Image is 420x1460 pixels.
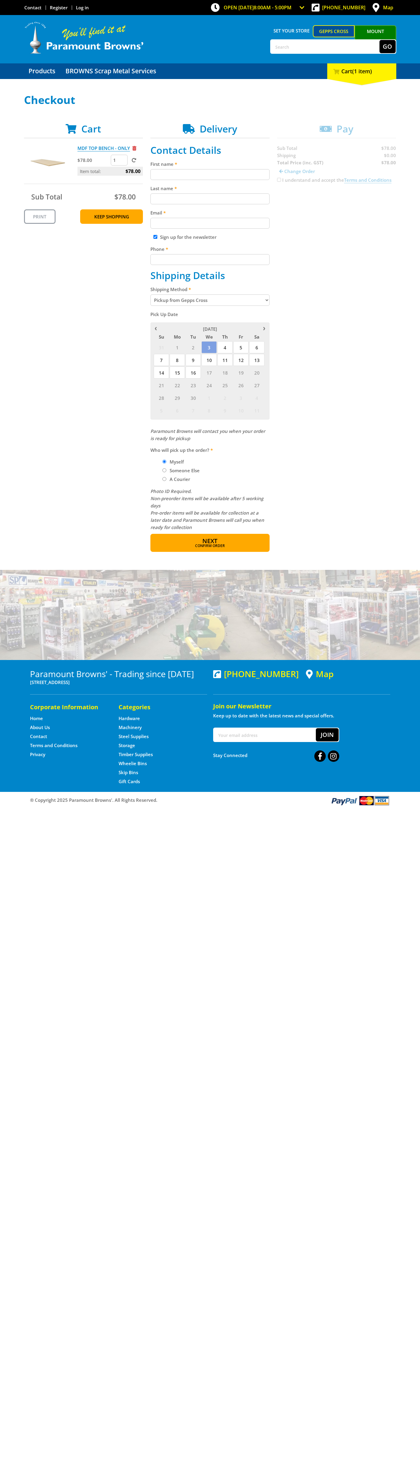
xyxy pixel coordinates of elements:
[24,795,396,806] div: ® Copyright 2025 Paramount Browns'. All Rights Reserved.
[186,367,201,379] span: 16
[170,392,185,404] span: 29
[233,333,249,341] span: Fr
[119,703,195,711] h5: Categories
[150,169,270,180] input: Please enter your first name.
[200,122,237,135] span: Delivery
[233,404,249,416] span: 10
[150,209,270,216] label: Email
[30,679,207,686] p: [STREET_ADDRESS]
[132,145,136,151] a: Remove from cart
[217,341,233,353] span: 4
[327,63,396,79] div: Cart
[203,326,217,332] span: [DATE]
[249,379,264,391] span: 27
[119,760,147,767] a: Go to the Wheelie Bins page
[186,354,201,366] span: 9
[154,404,169,416] span: 5
[24,209,56,224] a: Print
[170,404,185,416] span: 6
[119,733,149,740] a: Go to the Steel Supplies page
[233,392,249,404] span: 3
[154,367,169,379] span: 14
[30,733,47,740] a: Go to the Contact page
[30,742,77,749] a: Go to the Terms and Conditions page
[217,392,233,404] span: 2
[150,428,265,441] em: Paramount Browns will contact you when your order is ready for pickup
[201,379,217,391] span: 24
[150,294,270,306] select: Please select a shipping method.
[224,4,292,11] span: OPEN [DATE]
[77,167,143,176] p: Item total:
[186,392,201,404] span: 30
[271,40,379,53] input: Search
[233,341,249,353] span: 5
[163,544,257,548] span: Confirm order
[24,63,60,79] a: Go to the Products page
[24,5,41,11] a: Go to the Contact page
[170,354,185,366] span: 8
[201,354,217,366] span: 10
[249,367,264,379] span: 20
[168,474,192,484] label: A Courier
[30,144,66,181] img: MDF TOP BENCH - ONLY
[316,728,339,741] button: Join
[270,25,313,36] span: Set your store
[24,21,144,54] img: Paramount Browns'
[170,367,185,379] span: 15
[154,333,169,341] span: Su
[150,193,270,204] input: Please enter your last name.
[213,712,390,719] p: Keep up to date with the latest news and special offers.
[125,167,141,176] span: $78.00
[249,404,264,416] span: 11
[217,367,233,379] span: 18
[30,751,45,758] a: Go to the Privacy page
[168,465,202,476] label: Someone Else
[201,392,217,404] span: 1
[160,234,216,240] label: Sign up for the newsletter
[214,728,316,741] input: Your email address
[30,669,207,679] h3: Paramount Browns' - Trading since [DATE]
[186,379,201,391] span: 23
[150,160,270,168] label: First name
[31,192,62,202] span: Sub Total
[168,457,186,467] label: Myself
[186,333,201,341] span: Tu
[150,286,270,293] label: Shipping Method
[30,715,43,722] a: Go to the Home page
[119,778,140,785] a: Go to the Gift Cards page
[154,392,169,404] span: 28
[306,669,334,679] a: View a map of Gepps Cross location
[352,68,372,75] span: (1 item)
[30,724,50,731] a: Go to the About Us page
[379,40,396,53] button: Go
[77,145,130,151] a: MDF TOP BENCH - ONLY
[50,5,68,11] a: Go to the registration page
[154,354,169,366] span: 7
[213,702,390,710] h5: Join our Newsletter
[201,341,217,353] span: 3
[201,367,217,379] span: 17
[154,379,169,391] span: 21
[355,25,396,48] a: Mount [PERSON_NAME]
[217,333,233,341] span: Th
[77,157,110,164] p: $78.00
[186,404,201,416] span: 7
[330,795,390,806] img: PayPal, Mastercard, Visa accepted
[254,4,292,11] span: 8:00am - 5:00pm
[119,715,140,722] a: Go to the Hardware page
[150,446,270,454] label: Who will pick up the order?
[249,354,264,366] span: 13
[150,254,270,265] input: Please enter your telephone number.
[150,488,264,530] em: Photo ID Required. Non-preorder items will be available after 5 working days Pre-order items will...
[150,144,270,156] h2: Contact Details
[30,703,107,711] h5: Corporate Information
[162,460,166,464] input: Please select who will pick up the order.
[233,367,249,379] span: 19
[150,218,270,229] input: Please enter your email address.
[76,5,89,11] a: Log in
[81,122,101,135] span: Cart
[213,748,339,762] div: Stay Connected
[249,392,264,404] span: 4
[80,209,143,224] a: Keep Shopping
[186,341,201,353] span: 2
